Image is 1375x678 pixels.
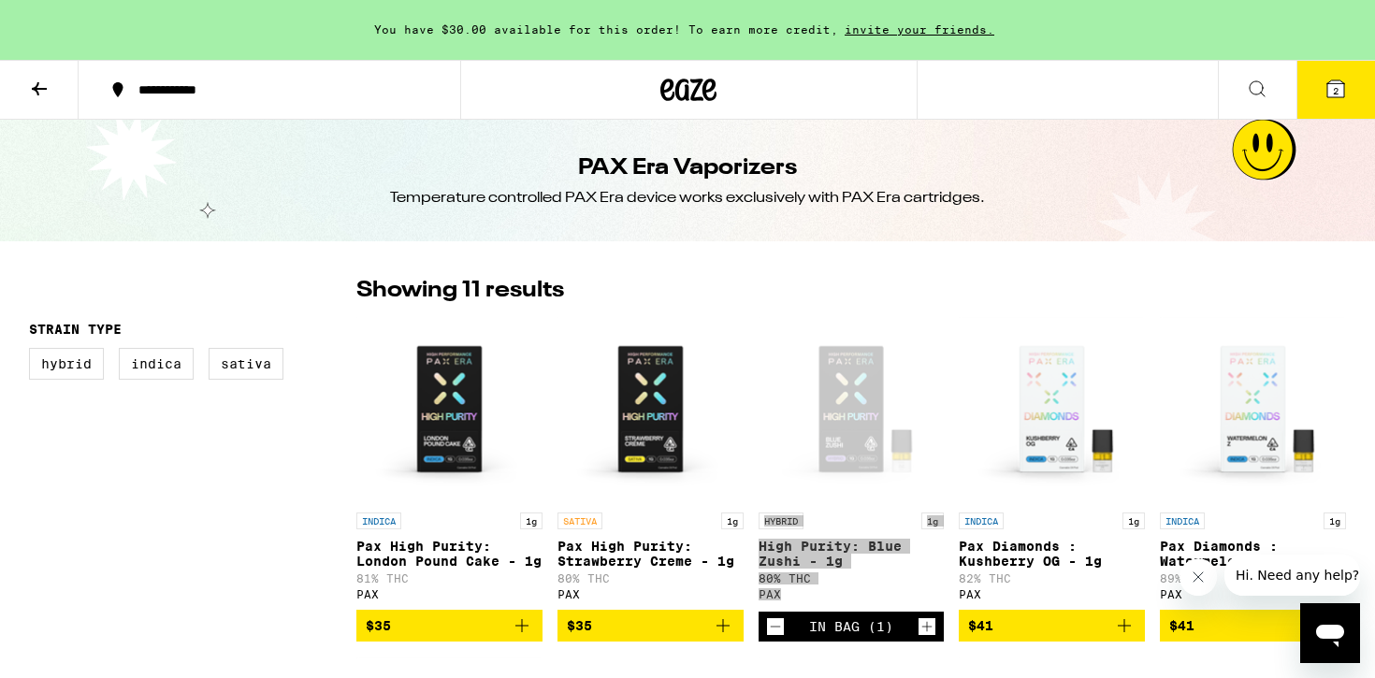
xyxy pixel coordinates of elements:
[29,348,104,380] label: Hybrid
[959,588,1145,600] div: PAX
[557,588,744,600] div: PAX
[1160,512,1205,529] p: INDICA
[1300,603,1360,663] iframe: Button to launch messaging window
[356,610,543,642] button: Add to bag
[1122,512,1145,529] p: 1g
[921,512,944,529] p: 1g
[390,188,985,209] div: Temperature controlled PAX Era device works exclusively with PAX Era cartridges.
[1333,85,1339,96] span: 2
[959,610,1145,642] button: Add to bag
[578,152,797,184] h1: PAX Era Vaporizers
[557,512,602,529] p: SATIVA
[520,512,543,529] p: 1g
[356,512,401,529] p: INDICA
[1324,512,1346,529] p: 1g
[838,23,1001,36] span: invite your friends.
[968,618,993,633] span: $41
[1224,555,1360,596] iframe: Message from company
[759,512,803,529] p: HYBRID
[557,572,744,584] p: 80% THC
[567,618,592,633] span: $35
[959,512,1004,529] p: INDICA
[959,572,1145,584] p: 82% THC
[759,588,945,600] div: PAX
[959,316,1145,610] a: Open page for Pax Diamonds : Kushberry OG - 1g from PAX
[557,316,744,503] img: PAX - Pax High Purity: Strawberry Creme - 1g
[1160,539,1346,569] p: Pax Diamonds : Watermelon Z - 1g
[959,539,1145,569] p: Pax Diamonds : Kushberry OG - 1g
[119,348,194,380] label: Indica
[356,539,543,569] p: Pax High Purity: London Pound Cake - 1g
[1160,316,1346,503] img: PAX - Pax Diamonds : Watermelon Z - 1g
[759,572,945,584] p: 80% THC
[557,539,744,569] p: Pax High Purity: Strawberry Creme - 1g
[809,619,893,634] div: In Bag (1)
[918,617,936,636] button: Increment
[1180,558,1217,596] iframe: Close message
[374,23,838,36] span: You have $30.00 available for this order! To earn more credit,
[1160,572,1346,584] p: 89% THC
[356,588,543,600] div: PAX
[759,316,945,612] a: Open page for High Purity: Blue Zushi - 1g from PAX
[557,610,744,642] button: Add to bag
[1160,588,1346,600] div: PAX
[209,348,283,380] label: Sativa
[356,572,543,584] p: 81% THC
[356,316,543,503] img: PAX - Pax High Purity: London Pound Cake - 1g
[1296,61,1375,119] button: 2
[766,617,785,636] button: Decrement
[557,316,744,610] a: Open page for Pax High Purity: Strawberry Creme - 1g from PAX
[721,512,744,529] p: 1g
[759,539,945,569] p: High Purity: Blue Zushi - 1g
[1160,316,1346,610] a: Open page for Pax Diamonds : Watermelon Z - 1g from PAX
[29,322,122,337] legend: Strain Type
[356,275,564,307] p: Showing 11 results
[1169,618,1194,633] span: $41
[366,618,391,633] span: $35
[1160,610,1346,642] button: Add to bag
[959,316,1145,503] img: PAX - Pax Diamonds : Kushberry OG - 1g
[356,316,543,610] a: Open page for Pax High Purity: London Pound Cake - 1g from PAX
